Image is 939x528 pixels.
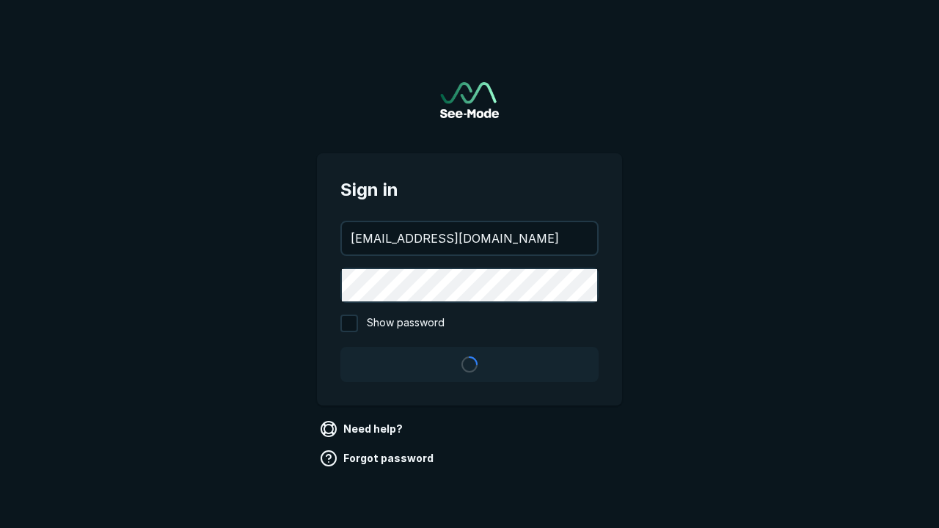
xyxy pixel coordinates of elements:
a: Forgot password [317,447,439,470]
img: See-Mode Logo [440,82,499,118]
a: Need help? [317,417,409,441]
input: your@email.com [342,222,597,254]
a: Go to sign in [440,82,499,118]
span: Sign in [340,177,599,203]
span: Show password [367,315,445,332]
